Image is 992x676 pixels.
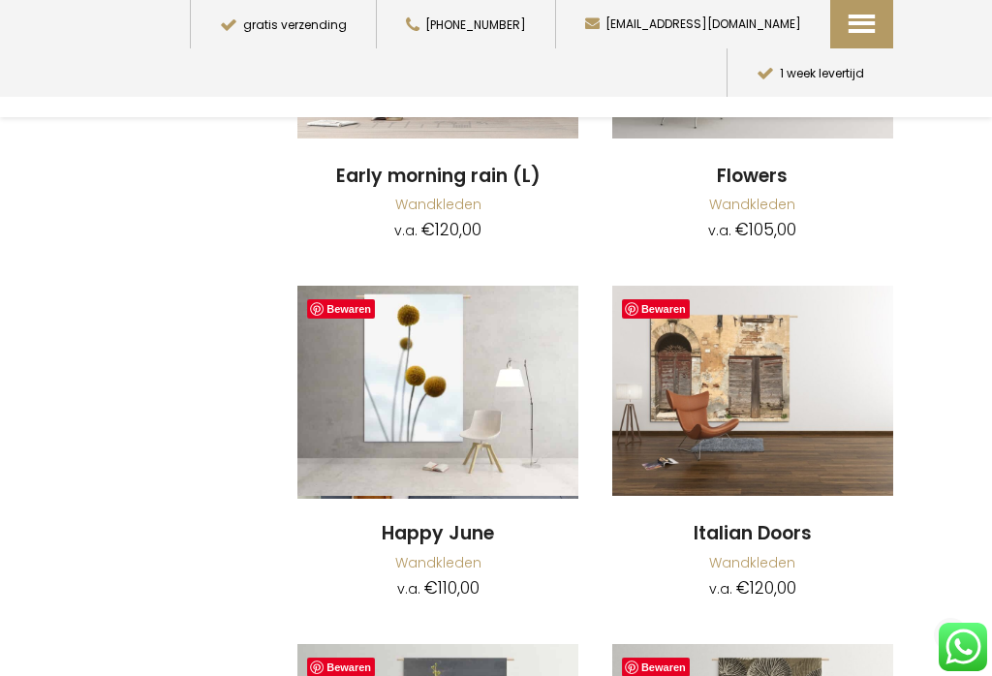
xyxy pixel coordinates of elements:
[735,218,796,241] bdi: 105,00
[297,164,578,190] a: Early morning rain (L)
[612,521,893,547] a: Italian Doors
[395,553,481,572] a: Wandkleden
[424,576,438,599] span: €
[397,579,420,599] span: v.a.
[709,553,795,572] a: Wandkleden
[424,576,480,599] bdi: 110,00
[612,286,893,496] img: Italian Doors
[297,286,578,496] img: Happy June
[727,48,893,97] button: 1 week levertijd
[612,286,893,499] a: Italian DoorsWandkleed Kleedup Italian Doors.
[622,299,690,319] a: Bewaren
[421,218,435,241] span: €
[395,195,481,214] a: Wandkleden
[736,576,750,599] span: €
[612,164,893,190] a: Flowers
[709,579,732,599] span: v.a.
[297,286,578,499] a: Happy June
[735,218,749,241] span: €
[709,195,795,214] a: Wandkleden
[297,521,578,547] a: Happy June
[708,221,731,240] span: v.a.
[736,576,796,599] bdi: 120,00
[421,218,481,241] bdi: 120,00
[307,299,375,319] a: Bewaren
[394,221,418,240] span: v.a.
